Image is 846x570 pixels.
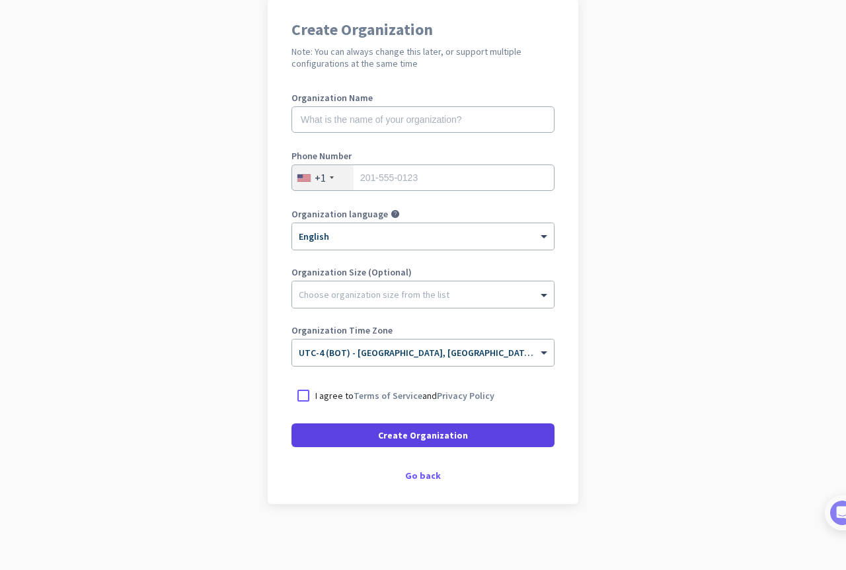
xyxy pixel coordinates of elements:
h2: Note: You can always change this later, or support multiple configurations at the same time [291,46,555,69]
button: Create Organization [291,423,555,447]
input: 201-555-0123 [291,164,555,191]
a: Terms of Service [354,390,422,402]
label: Organization language [291,209,388,219]
label: Phone Number [291,151,555,160]
input: What is the name of your organization? [291,106,555,133]
label: Organization Name [291,93,555,102]
h1: Create Organization [291,22,555,38]
label: Organization Size (Optional) [291,267,555,277]
span: Create Organization [378,429,468,442]
a: Privacy Policy [437,390,494,402]
label: Organization Time Zone [291,326,555,335]
div: Go back [291,471,555,480]
div: +1 [315,171,326,184]
p: I agree to and [315,389,494,402]
i: help [391,209,400,219]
